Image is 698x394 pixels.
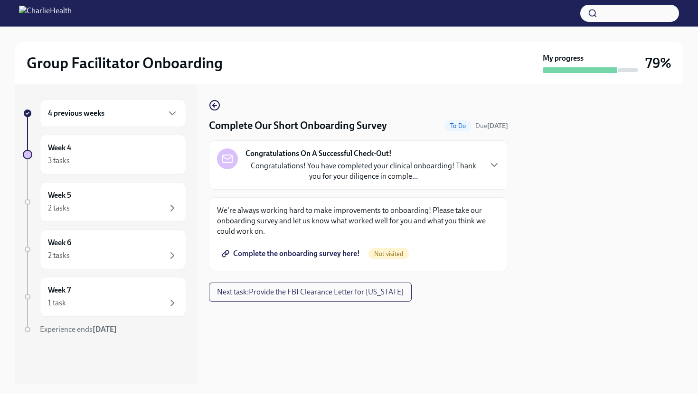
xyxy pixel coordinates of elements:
div: 4 previous weeks [40,100,186,127]
img: CharlieHealth [19,6,72,21]
strong: [DATE] [93,325,117,334]
span: September 30th, 2025 10:00 [475,121,508,130]
h6: Week 7 [48,285,71,295]
span: Experience ends [40,325,117,334]
a: Complete the onboarding survey here! [217,244,367,263]
div: 2 tasks [48,203,70,213]
h6: Week 4 [48,143,71,153]
span: Not visited [368,250,409,257]
button: Next task:Provide the FBI Clearance Letter for [US_STATE] [209,283,412,302]
span: Complete the onboarding survey here! [224,249,360,258]
p: We're always working hard to make improvements to onboarding! Please take our onboarding survey a... [217,205,500,237]
span: To Do [444,122,472,129]
p: Congratulations! You have completed your clinical onboarding! Thank you for your diligence in com... [245,161,481,182]
strong: My progress [543,53,584,64]
a: Week 43 tasks [23,135,186,174]
span: Due [475,122,508,130]
span: Next task : Provide the FBI Clearance Letter for [US_STATE] [217,287,404,297]
a: Week 62 tasks [23,229,186,269]
h2: Group Facilitator Onboarding [27,54,223,73]
a: Week 71 task [23,277,186,317]
h4: Complete Our Short Onboarding Survey [209,119,387,133]
h6: 4 previous weeks [48,108,104,119]
strong: Congratulations On A Successful Check-Out! [245,148,392,159]
h6: Week 5 [48,190,71,201]
div: 1 task [48,298,66,308]
div: 3 tasks [48,156,70,166]
div: 2 tasks [48,250,70,261]
a: Week 52 tasks [23,182,186,222]
h3: 79% [645,55,671,72]
strong: [DATE] [487,122,508,130]
h6: Week 6 [48,238,71,248]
